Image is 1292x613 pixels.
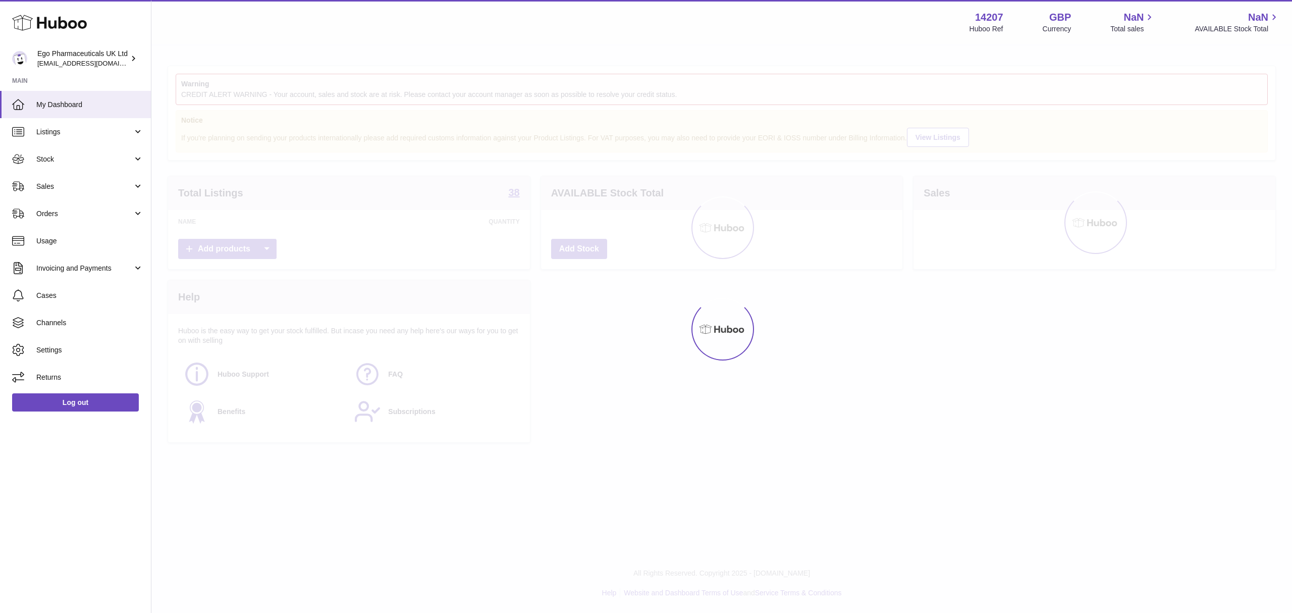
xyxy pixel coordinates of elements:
[36,373,143,382] span: Returns
[36,100,143,110] span: My Dashboard
[12,393,139,412] a: Log out
[36,264,133,273] span: Invoicing and Payments
[36,318,143,328] span: Channels
[1123,11,1144,24] span: NaN
[36,182,133,191] span: Sales
[36,209,133,219] span: Orders
[1110,24,1155,34] span: Total sales
[1195,24,1280,34] span: AVAILABLE Stock Total
[36,291,143,300] span: Cases
[1248,11,1268,24] span: NaN
[36,345,143,355] span: Settings
[970,24,1003,34] div: Huboo Ref
[36,155,133,164] span: Stock
[1195,11,1280,34] a: NaN AVAILABLE Stock Total
[36,236,143,246] span: Usage
[1049,11,1071,24] strong: GBP
[1110,11,1155,34] a: NaN Total sales
[37,59,148,67] span: [EMAIL_ADDRESS][DOMAIN_NAME]
[36,127,133,137] span: Listings
[37,49,128,68] div: Ego Pharmaceuticals UK Ltd
[1043,24,1071,34] div: Currency
[975,11,1003,24] strong: 14207
[12,51,27,66] img: internalAdmin-14207@internal.huboo.com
